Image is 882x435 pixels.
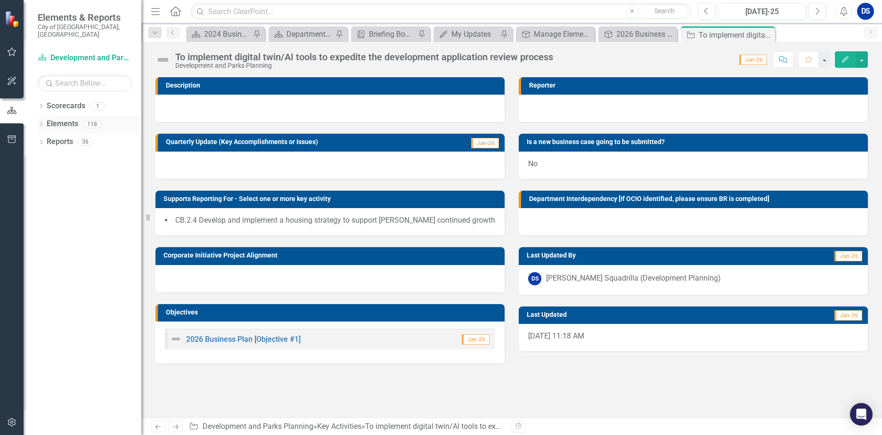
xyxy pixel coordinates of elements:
[317,422,361,431] a: Key Activities
[47,137,73,147] a: Reports
[471,138,499,148] span: Jan-26
[175,62,553,69] div: Development and Parks Planning
[462,334,490,345] span: Jan-26
[166,309,500,316] h3: Objectives
[739,55,767,65] span: Jan-26
[271,28,333,40] a: Department Dashboard
[436,28,498,40] a: My Updates
[850,403,873,426] div: Open Intercom Messenger
[204,28,251,40] div: 2024 Business Plan Quarterly Dashboard
[191,3,691,20] input: Search ClearPoint...
[38,75,132,91] input: Search Below...
[163,252,500,259] h3: Corporate Initiative Project Alignment
[834,251,862,261] span: Jan-26
[721,6,803,17] div: [DATE]-25
[527,252,739,259] h3: Last Updated By
[641,5,688,18] button: Search
[365,422,663,431] div: To implement digital twin/AI tools to expedite the development application review process
[451,28,498,40] div: My Updates
[166,138,447,145] h3: Quarterly Update (Key Accomplishments or Issues)
[38,12,132,23] span: Elements & Reports
[203,422,313,431] a: Development and Parks Planning
[654,7,675,15] span: Search
[527,138,863,145] h3: Is a new business case going to be submitted?
[38,53,132,64] a: Development and Parks Planning
[166,82,500,89] h3: Description
[528,159,538,168] span: No
[186,335,301,344] a: 2026 Business Plan [Objective #1]
[529,82,863,89] h3: Reporter
[189,421,505,432] div: » »
[175,52,553,62] div: To implement digital twin/AI tools to expedite the development application review process
[188,28,251,40] a: 2024 Business Plan Quarterly Dashboard
[528,272,541,285] div: DS
[83,120,101,128] div: 118
[47,101,85,112] a: Scorecards
[4,10,22,28] img: ClearPoint Strategy
[78,138,93,146] div: 36
[38,23,132,39] small: City of [GEOGRAPHIC_DATA], [GEOGRAPHIC_DATA]
[527,311,723,318] h3: Last Updated
[286,28,333,40] div: Department Dashboard
[534,28,592,40] div: Manage Elements
[353,28,416,40] a: Briefing Books
[518,28,592,40] a: Manage Elements
[601,28,675,40] a: 2026 Business Plan [Objective #1]
[155,52,171,67] img: Not Defined
[834,310,862,321] span: Jan-26
[546,273,721,284] div: [PERSON_NAME] Squadrilla (Development Planning)
[616,28,675,40] div: 2026 Business Plan [Objective #1]
[170,333,181,345] img: Not Defined
[857,3,874,20] button: DS
[699,29,773,41] div: To implement digital twin/AI tools to expedite the development application review process
[529,195,863,202] h3: Department Interdependency [If OCIO identified, please ensure BR is completed]
[718,3,806,20] button: [DATE]-25
[47,119,78,129] a: Elements
[90,102,105,110] div: 1
[519,324,868,351] div: [DATE] 11:18 AM
[163,195,500,202] h3: Supports Reporting For - Select one or more key activity
[175,216,495,225] span: CB.2.4 Develop and implement a housing strategy to support [PERSON_NAME] continued growth
[369,28,416,40] div: Briefing Books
